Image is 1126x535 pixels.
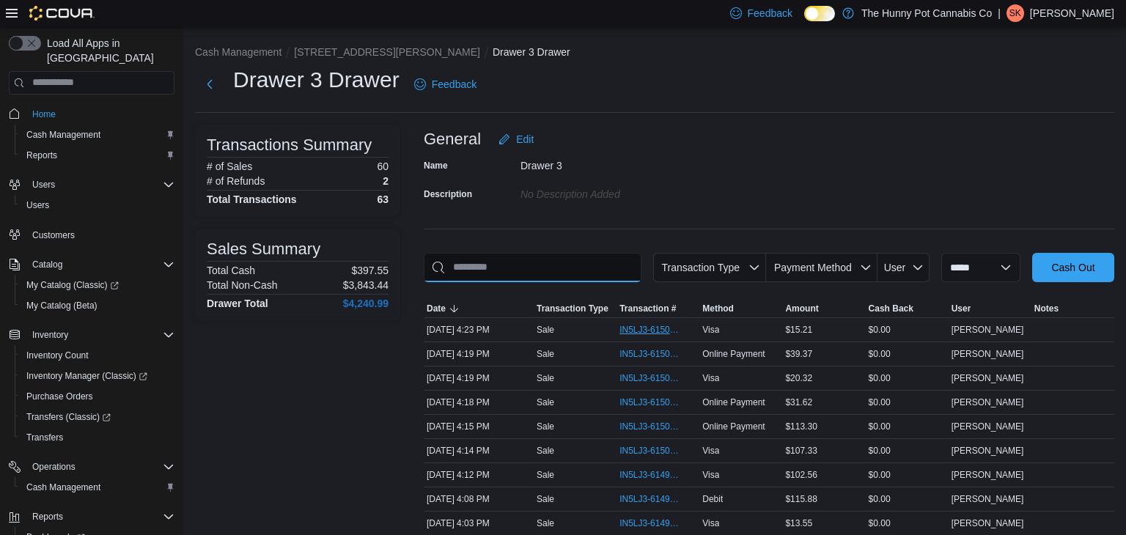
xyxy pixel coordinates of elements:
p: Sale [537,396,554,408]
p: Sale [537,445,554,457]
span: $20.32 [785,372,812,384]
span: IN5LJ3-6150015 [619,421,682,432]
div: [DATE] 4:12 PM [424,466,534,484]
label: Name [424,160,448,171]
button: Catalog [26,256,68,273]
h3: Sales Summary [207,240,320,258]
span: Inventory Manager (Classic) [26,370,147,382]
span: Inventory [26,326,174,344]
button: Transaction Type [534,300,617,317]
span: Reports [26,508,174,525]
span: [PERSON_NAME] [952,469,1024,481]
span: IN5LJ3-6150096 [619,324,682,336]
button: IN5LJ3-6150046 [619,369,696,387]
p: $397.55 [351,265,389,276]
span: IN5LJ3-6149977 [619,469,682,481]
span: [PERSON_NAME] [952,372,1024,384]
p: Sale [537,372,554,384]
span: [PERSON_NAME] [952,324,1024,336]
button: IN5LJ3-6150015 [619,418,696,435]
button: Inventory Count [15,345,180,366]
span: Cash Back [869,303,913,314]
h3: General [424,130,481,148]
span: Reports [26,150,57,161]
h3: Transactions Summary [207,136,372,154]
span: User [952,303,971,314]
div: Drawer 3 [520,154,717,171]
span: $15.21 [785,324,812,336]
a: Cash Management [21,479,106,496]
a: Inventory Manager (Classic) [21,367,153,385]
button: Cash Management [15,125,180,145]
span: $107.33 [785,445,817,457]
p: | [998,4,1001,22]
button: User [949,300,1031,317]
a: Home [26,106,62,123]
button: Drawer 3 Drawer [493,46,570,58]
button: Inventory [26,326,74,344]
button: Edit [493,125,540,154]
button: [STREET_ADDRESS][PERSON_NAME] [294,46,480,58]
span: IN5LJ3-6150031 [619,396,682,408]
h1: Drawer 3 Drawer [233,65,400,95]
span: My Catalog (Classic) [21,276,174,294]
h6: # of Refunds [207,175,265,187]
div: [DATE] 4:19 PM [424,345,534,363]
button: My Catalog (Beta) [15,295,180,316]
a: Transfers (Classic) [21,408,117,426]
span: Users [26,176,174,193]
h6: # of Sales [207,160,252,172]
span: Reports [32,511,63,523]
span: Visa [702,372,719,384]
div: [DATE] 4:14 PM [424,442,534,460]
span: [PERSON_NAME] [952,445,1024,457]
h4: Total Transactions [207,193,297,205]
div: [DATE] 4:19 PM [424,369,534,387]
div: $0.00 [866,514,949,532]
button: Reports [3,506,180,527]
span: Cash Management [26,481,100,493]
div: [DATE] 4:03 PM [424,514,534,532]
span: Payment Method [774,262,852,273]
span: $102.56 [785,469,817,481]
span: Visa [702,445,719,457]
button: Cash Out [1032,253,1114,282]
span: [PERSON_NAME] [952,517,1024,529]
span: Cash Management [21,126,174,144]
a: My Catalog (Classic) [15,275,180,295]
button: Customers [3,224,180,246]
span: IN5LJ3-6149936 [619,493,682,505]
span: [PERSON_NAME] [952,493,1024,505]
span: IN5LJ3-6150004 [619,445,682,457]
a: Transfers (Classic) [15,407,180,427]
button: Users [26,176,61,193]
span: $13.55 [785,517,812,529]
button: Reports [26,508,69,525]
button: IN5LJ3-6150004 [619,442,696,460]
span: Transfers (Classic) [21,408,174,426]
button: Transfers [15,427,180,448]
span: Online Payment [702,421,765,432]
span: Cash Management [21,479,174,496]
button: Operations [26,458,81,476]
div: $0.00 [866,466,949,484]
button: Transaction # [617,300,699,317]
input: Dark Mode [804,6,835,21]
span: Feedback [748,6,792,21]
span: My Catalog (Beta) [26,300,97,311]
span: Edit [516,132,534,147]
span: Home [26,105,174,123]
span: My Catalog (Classic) [26,279,119,291]
span: Method [702,303,734,314]
div: $0.00 [866,394,949,411]
div: [DATE] 4:15 PM [424,418,534,435]
input: This is a search bar. As you type, the results lower in the page will automatically filter. [424,253,641,282]
span: Date [427,303,446,314]
span: Visa [702,324,719,336]
span: Users [32,179,55,191]
a: Inventory Count [21,347,95,364]
button: IN5LJ3-6150096 [619,321,696,339]
p: Sale [537,324,554,336]
span: Inventory Count [26,350,89,361]
p: Sale [537,517,554,529]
